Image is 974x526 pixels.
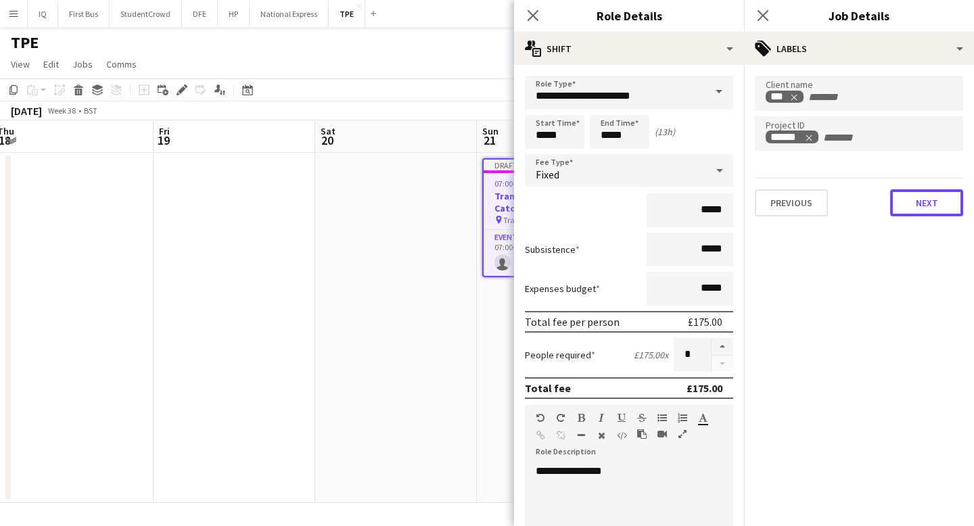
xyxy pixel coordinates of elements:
input: + Label [822,132,879,144]
button: Fullscreen [678,429,687,439]
div: Total fee [525,381,571,395]
button: HP [218,1,250,27]
button: Horizontal Line [576,430,586,441]
span: 07:00-20:00 (13h) [494,178,553,189]
div: (13h) [655,126,675,138]
label: People required [525,349,595,361]
span: View [11,58,30,70]
div: BST [84,105,97,116]
button: Underline [617,412,626,423]
button: HTML Code [617,430,626,441]
div: TPE [770,91,799,102]
button: First Bus [58,1,110,27]
a: View [5,55,35,73]
div: 214014 [770,132,814,143]
button: TPE [329,1,365,27]
span: Comms [106,58,137,70]
button: Redo [556,412,565,423]
span: Travel Day [503,215,540,225]
div: Labels [744,32,974,65]
span: Week 38 [45,105,78,116]
span: Fri [159,125,170,137]
h3: Role Details [514,7,744,24]
button: Unordered List [657,412,667,423]
div: £175.00 [688,315,722,329]
div: £175.00 x [634,349,668,361]
button: Undo [536,412,545,423]
label: Subsistence [525,243,580,256]
h1: TPE [11,32,39,53]
button: Bold [576,412,586,423]
span: Jobs [72,58,93,70]
button: Strikethrough [637,412,647,423]
a: Jobs [67,55,98,73]
button: Text Color [698,412,708,423]
button: Previous [755,189,828,216]
button: Italic [597,412,606,423]
h3: Transpennine Express - Catch the Trains - Freshers Tour [484,190,632,214]
button: IQ [28,1,58,27]
span: Sun [482,125,498,137]
label: Expenses budget [525,283,600,295]
button: StudentCrowd [110,1,182,27]
button: Increase [712,338,733,356]
button: Next [890,189,963,216]
app-card-role: Events (Event Manager)0/107:00-20:00 (13h) [484,230,632,276]
span: Fixed [536,168,559,181]
input: + Label [807,91,864,103]
div: Total fee per person [525,315,620,329]
span: 19 [157,133,170,148]
button: Ordered List [678,412,687,423]
button: National Express [250,1,329,27]
div: £175.00 [687,381,722,395]
div: Draft [484,160,632,170]
div: Shift [514,32,744,65]
span: 20 [319,133,335,148]
a: Edit [38,55,64,73]
delete-icon: Remove tag [788,91,799,102]
button: Insert video [657,429,667,439]
div: [DATE] [11,104,42,118]
span: Edit [43,58,59,70]
delete-icon: Remove tag [803,132,814,143]
button: DFE [182,1,218,27]
span: Sat [321,125,335,137]
button: Clear Formatting [597,430,606,441]
button: Paste as plain text [637,429,647,439]
h3: Job Details [744,7,974,24]
a: Comms [101,55,142,73]
span: 21 [480,133,498,148]
app-job-card: Draft07:00-20:00 (13h)0/1Transpennine Express - Catch the Trains - Freshers Tour Travel Day1 Role... [482,158,634,277]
